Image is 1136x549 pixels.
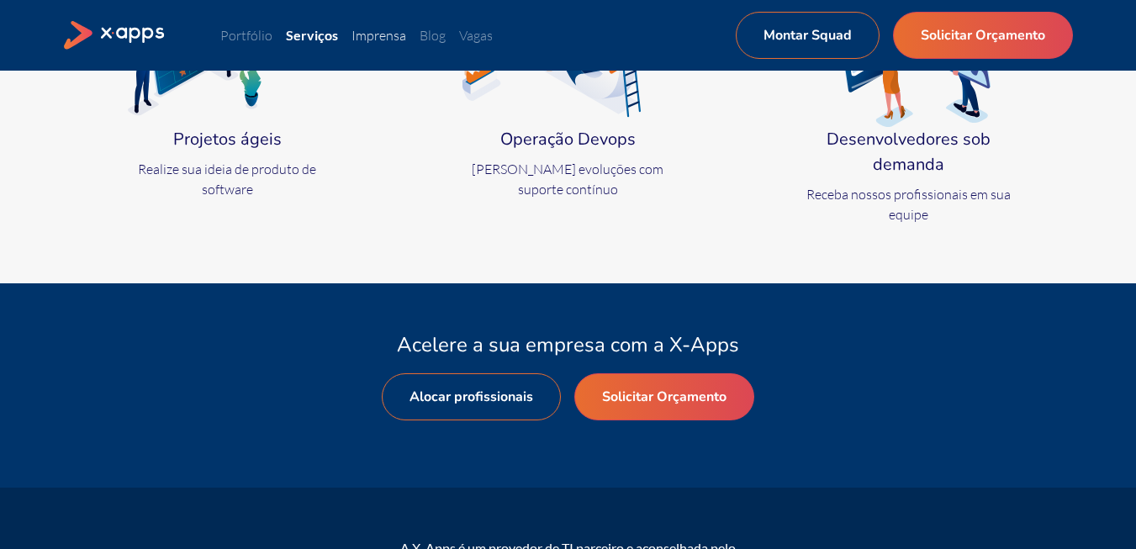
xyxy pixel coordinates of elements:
[351,27,406,44] a: Imprensa
[804,184,1014,224] p: Receba nossos profissionais em sua equipe
[574,373,754,420] a: Solicitar Orçamento
[459,27,493,44] a: Vagas
[382,373,561,420] a: Alocar profissionais
[462,159,673,199] p: [PERSON_NAME] evoluções com suporte contínuo
[286,27,338,43] a: Serviços
[122,159,332,199] p: Realize sua ideia de produto de software
[122,127,332,152] h4: Projetos ágeis
[64,334,1073,356] h4: Acelere a sua empresa com a X-Apps
[893,12,1073,59] a: Solicitar Orçamento
[220,27,272,44] a: Portfólio
[420,27,446,44] a: Blog
[804,127,1014,177] h4: Desenvolvedores sob demanda
[462,127,673,152] h4: Operação Devops
[736,12,880,59] a: Montar Squad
